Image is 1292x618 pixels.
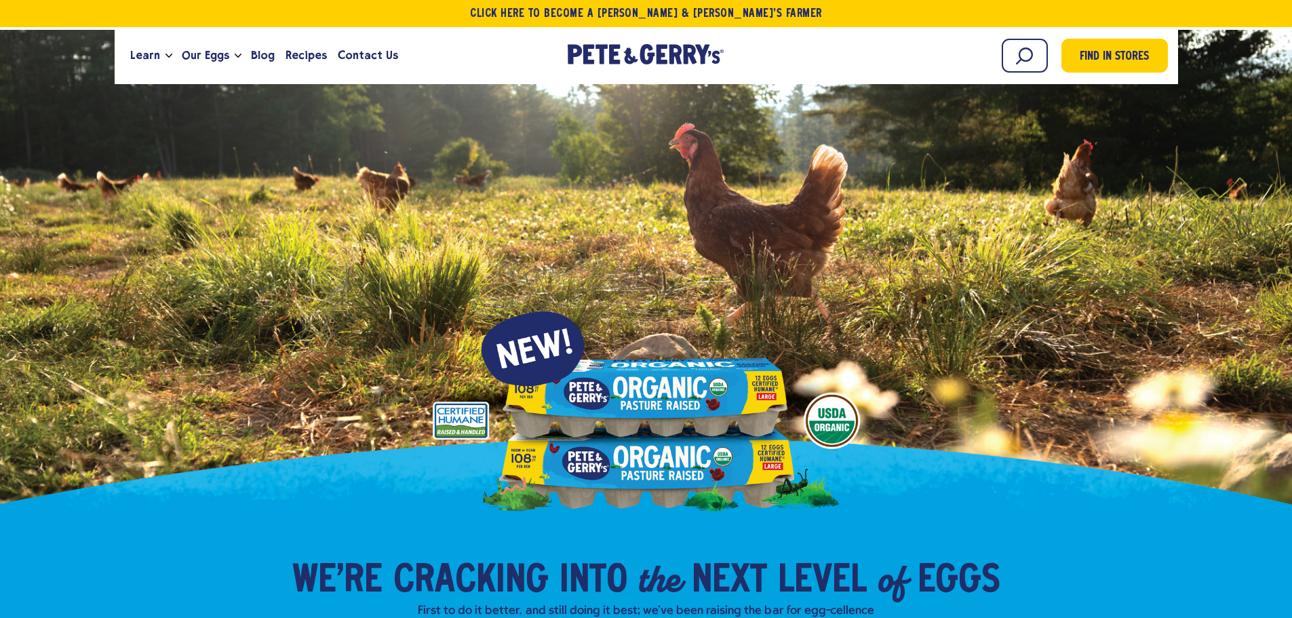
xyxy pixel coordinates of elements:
[130,47,160,64] span: Learn
[692,561,767,602] span: Next
[560,561,627,602] span: into
[1061,39,1168,73] a: Find in Stores
[165,54,172,58] button: Open the dropdown menu for Learn
[235,54,241,58] button: Open the dropdown menu for Our Eggs
[338,47,398,64] span: Contact Us
[1080,48,1149,66] span: Find in Stores
[918,561,1000,602] span: Eggs​
[393,561,549,602] span: Cracking
[182,47,229,64] span: Our Eggs
[332,37,404,74] a: Contact Us
[638,554,681,603] em: the
[778,561,867,602] span: Level
[280,37,332,74] a: Recipes
[292,561,383,602] span: We’re
[125,37,165,74] a: Learn
[251,47,275,64] span: Blog
[176,37,235,74] a: Our Eggs
[246,37,280,74] a: Blog
[1002,39,1048,73] input: Search
[878,554,907,603] em: of
[286,47,327,64] span: Recipes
